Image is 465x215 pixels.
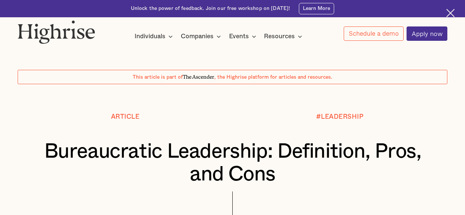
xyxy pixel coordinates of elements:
[135,32,175,41] div: Individuals
[407,26,447,41] a: Apply now
[133,75,183,80] span: This article is part of
[18,20,95,44] img: Highrise logo
[214,75,332,80] span: , the Highrise platform for articles and resources.
[131,5,290,12] div: Unlock the power of feedback. Join our free workshop on [DATE]!
[36,140,429,186] h1: Bureaucratic Leadership: Definition, Pros, and Cons
[344,26,404,41] a: Schedule a demo
[316,113,364,121] div: #LEADERSHIP
[183,73,214,79] span: The Ascender
[229,32,258,41] div: Events
[181,32,214,41] div: Companies
[299,3,335,14] a: Learn More
[181,32,223,41] div: Companies
[111,113,140,121] div: Article
[229,32,249,41] div: Events
[264,32,295,41] div: Resources
[135,32,165,41] div: Individuals
[264,32,304,41] div: Resources
[446,9,455,17] img: Cross icon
